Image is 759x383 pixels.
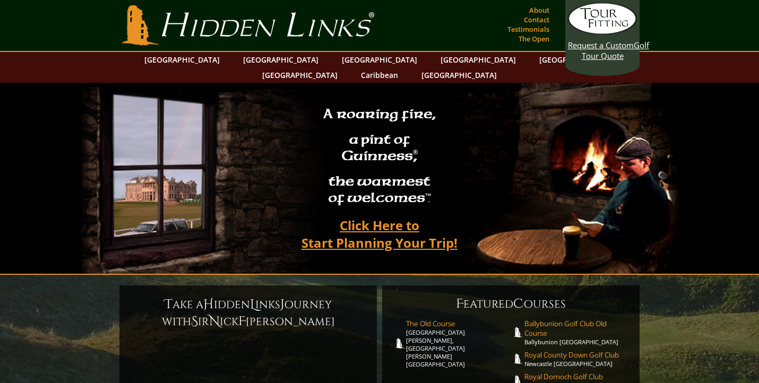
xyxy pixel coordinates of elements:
h6: eatured ourses [393,295,629,312]
span: S [191,313,198,330]
a: The Open [516,31,552,46]
a: [GEOGRAPHIC_DATA] [139,52,225,67]
span: Royal County Down Golf Club [524,350,629,360]
a: Ballybunion Golf Club Old CourseBallybunion [GEOGRAPHIC_DATA] [524,319,629,346]
a: Click Here toStart Planning Your Trip! [291,213,468,255]
a: [GEOGRAPHIC_DATA] [238,52,324,67]
a: [GEOGRAPHIC_DATA] [416,67,502,83]
span: J [280,296,284,313]
span: The Old Course [406,319,511,328]
span: N [209,313,220,330]
a: Caribbean [356,67,403,83]
a: [GEOGRAPHIC_DATA] [534,52,620,67]
span: Royal Dornoch Golf Club [524,372,629,381]
a: [GEOGRAPHIC_DATA] [257,67,343,83]
a: [GEOGRAPHIC_DATA] [337,52,422,67]
h6: ake a idden inks ourney with ir ick [PERSON_NAME] [130,296,366,330]
span: Request a Custom [568,40,634,50]
a: Contact [521,12,552,27]
h2: A roaring fire, a pint of Guinness , the warmest of welcomes™. [316,101,443,213]
a: The Old Course[GEOGRAPHIC_DATA][PERSON_NAME], [GEOGRAPHIC_DATA][PERSON_NAME] [GEOGRAPHIC_DATA] [406,319,511,368]
a: [GEOGRAPHIC_DATA] [435,52,521,67]
span: T [165,296,172,313]
span: F [456,295,463,312]
span: L [250,296,255,313]
span: F [238,313,246,330]
a: Request a CustomGolf Tour Quote [568,3,637,61]
span: Ballybunion Golf Club Old Course [524,319,629,338]
span: H [203,296,214,313]
a: About [527,3,552,18]
span: C [513,295,524,312]
a: Royal County Down Golf ClubNewcastle [GEOGRAPHIC_DATA] [524,350,629,368]
a: Testimonials [505,22,552,37]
